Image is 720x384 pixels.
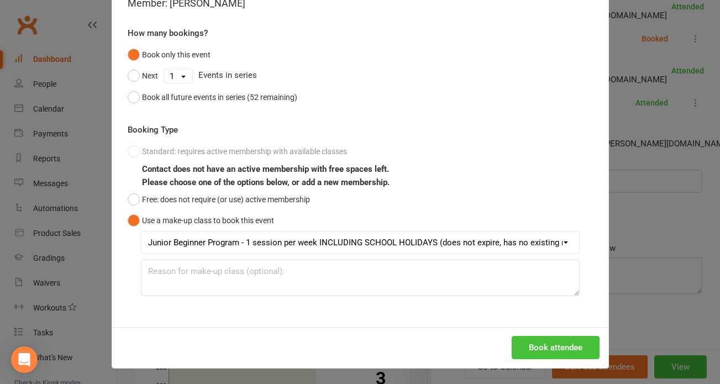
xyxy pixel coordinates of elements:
label: How many bookings? [128,27,208,40]
button: Use a make-up class to book this event [128,210,274,231]
button: Free: does not require (or use) active membership [128,189,310,210]
button: Next [128,65,158,86]
button: Book attendee [512,336,600,359]
div: Events in series [128,65,593,86]
b: Please choose one of the options below, or add a new membership. [142,177,390,187]
label: Booking Type [128,123,178,136]
div: Book all future events in series (52 remaining) [142,91,297,103]
button: Book all future events in series (52 remaining) [128,87,297,108]
div: Open Intercom Messenger [11,346,38,373]
b: Contact does not have an active membership with free spaces left. [142,164,389,174]
button: Book only this event [128,44,211,65]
